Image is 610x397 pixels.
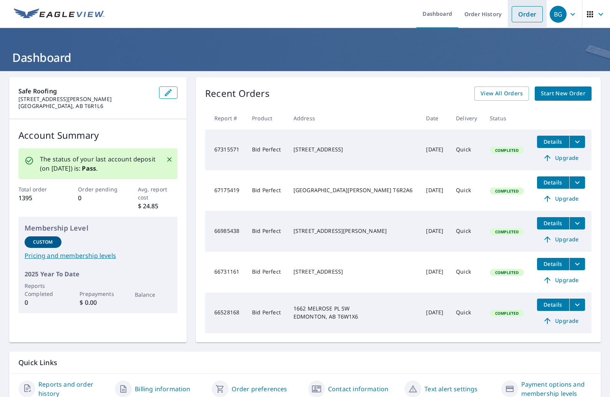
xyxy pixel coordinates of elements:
td: [DATE] [420,211,450,252]
a: Upgrade [537,233,585,246]
span: Upgrade [542,194,580,203]
button: detailsBtn-66731161 [537,258,569,270]
button: detailsBtn-66528168 [537,299,569,311]
span: Completed [491,311,523,316]
th: Product [246,107,287,130]
p: 0 [78,193,118,203]
th: Address [287,107,420,130]
span: Start New Order [541,89,585,98]
th: Status [484,107,530,130]
button: filesDropdownBtn-67175419 [569,176,585,189]
a: Upgrade [537,193,585,205]
a: Upgrade [537,315,585,327]
a: Upgrade [537,274,585,286]
button: detailsBtn-67175419 [537,176,569,189]
td: 67175419 [205,170,246,211]
span: Details [542,260,565,267]
td: Quick [450,252,484,292]
p: [STREET_ADDRESS][PERSON_NAME] [18,96,153,103]
p: Total order [18,185,58,193]
a: Pricing and membership levels [25,251,171,260]
td: 66528168 [205,292,246,333]
td: [DATE] [420,130,450,170]
p: $ 24.85 [138,201,178,211]
td: Bid Perfect [246,292,287,333]
p: Prepayments [80,290,116,298]
span: Completed [491,188,523,194]
th: Report # [205,107,246,130]
p: Quick Links [18,358,592,367]
a: Start New Order [535,86,592,101]
div: [STREET_ADDRESS][PERSON_NAME] [293,227,414,235]
div: [STREET_ADDRESS] [293,268,414,276]
td: 67315571 [205,130,246,170]
p: The status of your last account deposit (on [DATE]) is: . [40,154,157,173]
td: [DATE] [420,292,450,333]
span: Upgrade [542,235,580,244]
p: $ 0.00 [80,298,116,307]
p: Avg. report cost [138,185,178,201]
span: Details [542,138,565,145]
td: [DATE] [420,170,450,211]
p: Recent Orders [205,86,270,101]
td: Quick [450,130,484,170]
span: Upgrade [542,153,580,163]
span: Completed [491,148,523,153]
p: Account Summary [18,128,177,142]
a: Order preferences [232,384,287,394]
p: 2025 Year To Date [25,269,171,279]
td: Bid Perfect [246,130,287,170]
p: Order pending [78,185,118,193]
a: Text alert settings [424,384,477,394]
div: 1662 MELROSE PL SW EDMONTON, AB T6W1X6 [293,305,414,320]
p: Custom [33,239,53,246]
button: filesDropdownBtn-66731161 [569,258,585,270]
span: Completed [491,229,523,234]
td: Quick [450,170,484,211]
p: Reports Completed [25,282,61,298]
b: Pass [82,164,96,173]
td: Bid Perfect [246,211,287,252]
td: Quick [450,292,484,333]
td: Bid Perfect [246,170,287,211]
td: Quick [450,211,484,252]
span: Upgrade [542,276,580,285]
p: Safe Roofing [18,86,153,96]
a: Order [512,6,543,22]
div: BG [550,6,567,23]
td: Bid Perfect [246,252,287,292]
span: Upgrade [542,316,580,326]
th: Delivery [450,107,484,130]
button: filesDropdownBtn-67315571 [569,136,585,148]
a: View All Orders [474,86,529,101]
div: [STREET_ADDRESS] [293,146,414,153]
span: Details [542,179,565,186]
span: Details [542,301,565,308]
td: 66731161 [205,252,246,292]
p: Membership Level [25,223,171,233]
td: 66985438 [205,211,246,252]
button: filesDropdownBtn-66985438 [569,217,585,229]
div: [GEOGRAPHIC_DATA][PERSON_NAME] T6R2A6 [293,186,414,194]
a: Contact information [328,384,388,394]
button: Close [164,154,174,164]
p: Balance [135,291,172,299]
th: Date [420,107,450,130]
button: filesDropdownBtn-66528168 [569,299,585,311]
span: View All Orders [481,89,523,98]
p: [GEOGRAPHIC_DATA], AB T6R1L6 [18,103,153,110]
img: EV Logo [14,8,104,20]
p: 0 [25,298,61,307]
a: Upgrade [537,152,585,164]
button: detailsBtn-66985438 [537,217,569,229]
td: [DATE] [420,252,450,292]
a: Billing information [135,384,190,394]
h1: Dashboard [9,50,601,65]
span: Details [542,219,565,227]
p: 1395 [18,193,58,203]
span: Completed [491,270,523,275]
button: detailsBtn-67315571 [537,136,569,148]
